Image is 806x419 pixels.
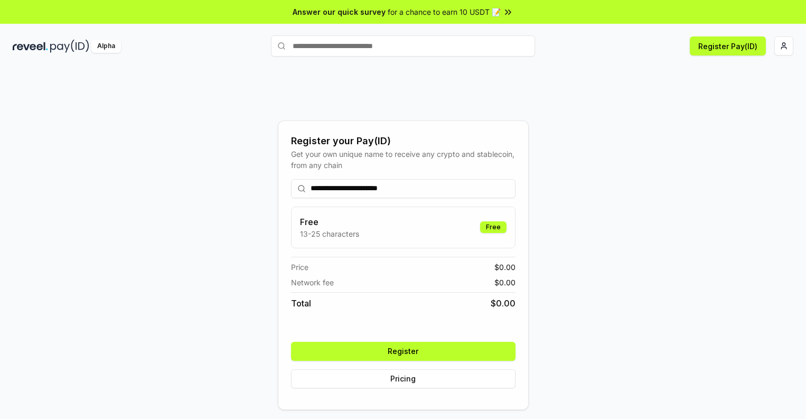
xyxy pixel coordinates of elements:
[291,297,311,310] span: Total
[494,277,516,288] span: $ 0.00
[13,40,48,53] img: reveel_dark
[494,262,516,273] span: $ 0.00
[50,40,89,53] img: pay_id
[91,40,121,53] div: Alpha
[480,221,507,233] div: Free
[300,228,359,239] p: 13-25 characters
[291,342,516,361] button: Register
[291,277,334,288] span: Network fee
[293,6,386,17] span: Answer our quick survey
[491,297,516,310] span: $ 0.00
[291,134,516,148] div: Register your Pay(ID)
[291,148,516,171] div: Get your own unique name to receive any crypto and stablecoin, from any chain
[690,36,766,55] button: Register Pay(ID)
[291,369,516,388] button: Pricing
[388,6,501,17] span: for a chance to earn 10 USDT 📝
[291,262,308,273] span: Price
[300,216,359,228] h3: Free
